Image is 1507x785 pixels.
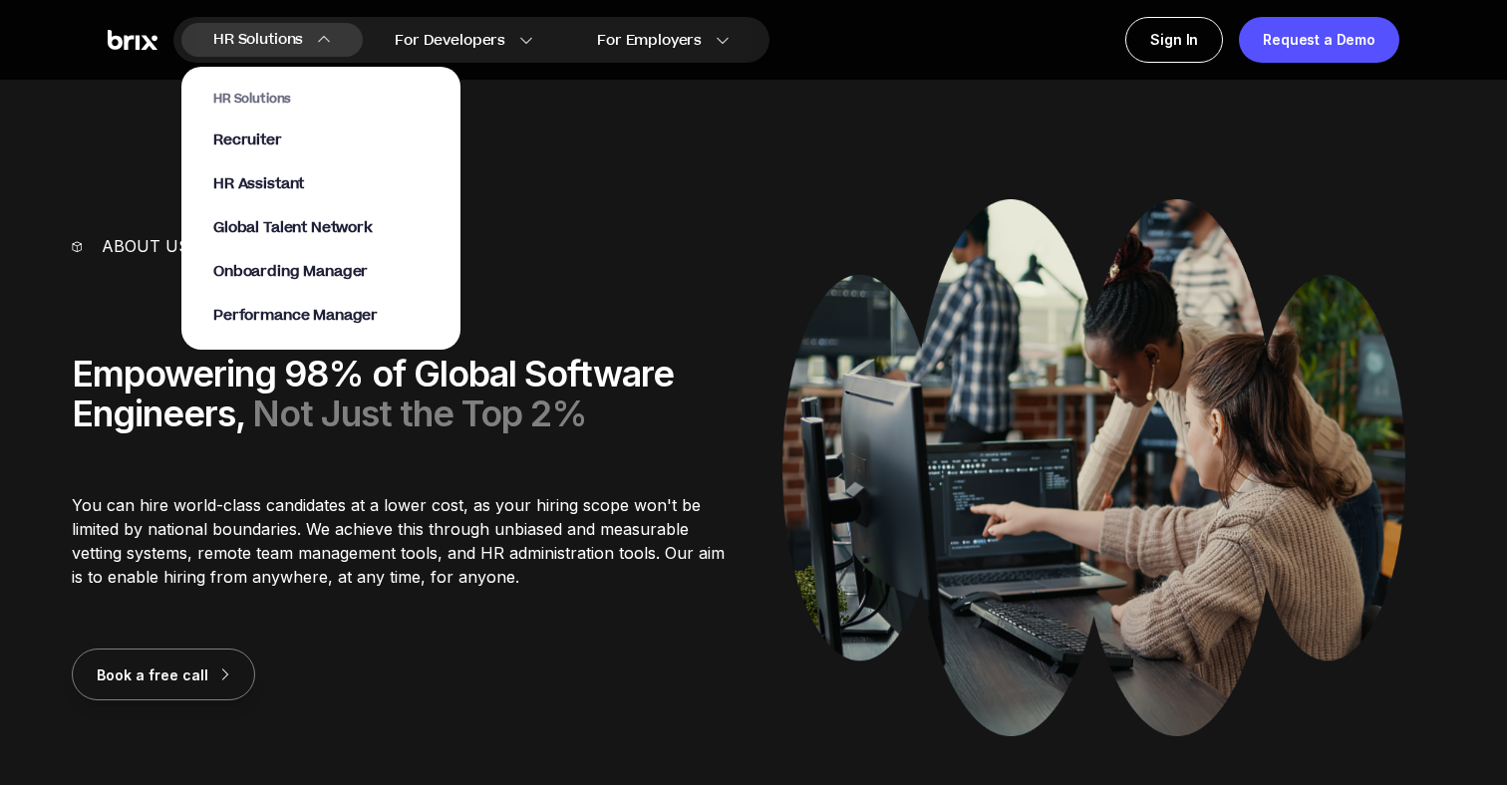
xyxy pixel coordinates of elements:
[213,173,304,194] span: HR Assistant
[213,261,368,282] span: Onboarding Manager
[1239,17,1399,63] a: Request a Demo
[1125,17,1223,63] a: Sign In
[597,30,702,51] span: For Employers
[213,24,303,56] span: HR Solutions
[252,392,587,435] span: Not Just the Top 2%
[72,354,726,433] div: Empowering 98% of Global Software Engineers,
[72,649,255,700] button: Book a free call
[213,306,429,326] a: Performance Manager
[782,199,1406,736] img: About Us
[213,305,378,326] span: Performance Manager
[395,30,505,51] span: For Developers
[213,217,373,238] span: Global Talent Network
[72,493,726,589] p: You can hire world-class candidates at a lower cost, as your hiring scope won't be limited by nat...
[213,131,429,150] a: Recruiter
[213,91,429,107] span: HR Solutions
[213,174,429,194] a: HR Assistant
[102,234,189,258] p: About us
[213,262,429,282] a: Onboarding Manager
[72,241,82,252] img: vector
[72,664,255,684] a: Book a free call
[213,130,282,150] span: Recruiter
[213,218,429,238] a: Global Talent Network
[108,30,157,51] img: Brix Logo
